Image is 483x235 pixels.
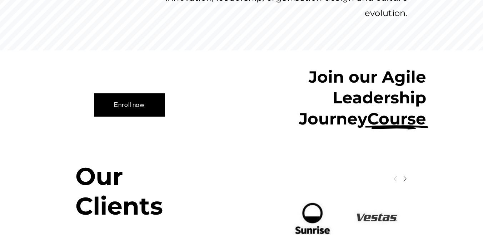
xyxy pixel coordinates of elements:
span: Next [402,175,408,181]
strong: Join our Agile Leadership Journey [299,67,431,128]
strong: Our Clients [75,161,163,221]
strong: Course [367,109,426,128]
span: Previous [393,175,398,181]
a: Enroll now [94,93,165,116]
